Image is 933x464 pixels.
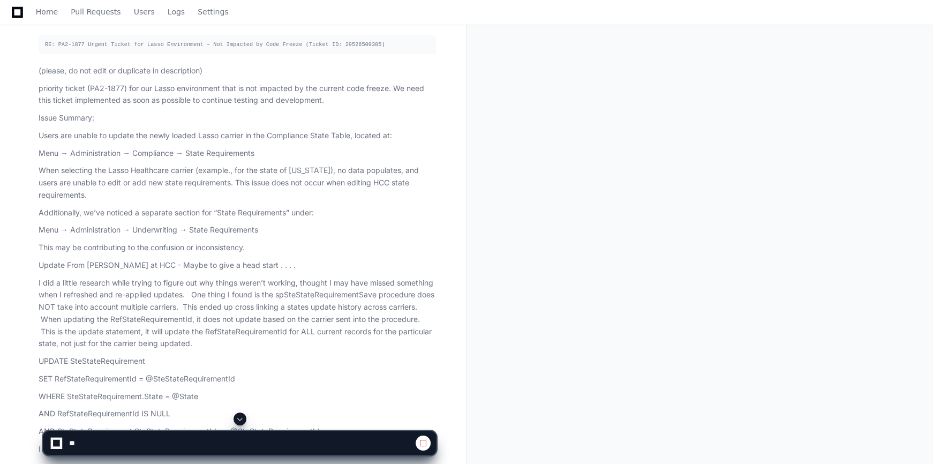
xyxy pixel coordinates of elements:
span: Logs [168,9,185,15]
p: Issue Summary: [39,112,436,124]
p: AND RefStateRequirementId IS NULL [39,408,436,420]
p: SET RefStateRequirementId = @SteStateRequirementId [39,373,436,385]
span: Pull Requests [71,9,121,15]
p: I did a little research while trying to figure out why things weren’t working, thought I may have... [39,277,436,350]
span: Home [36,9,58,15]
span: Users [134,9,155,15]
p: priority ticket (PA2-1877) for our Lasso environment that is not impacted by the current code fre... [39,83,436,107]
p: (please, do not edit or duplicate in description) [39,65,436,77]
p: Menu → Administration → Underwriting → State Requirements [39,224,436,236]
p: This may be contributing to the confusion or inconsistency. [39,242,436,254]
p: Menu → Administration → Compliance → State Requirements [39,147,436,160]
p: UPDATE SteStateRequirement [39,355,436,368]
code: RE: PA2-1877 Urgent Ticket for Lasso Environment – Not Impacted by Code Freeze (Ticket ID: 295265... [45,41,385,48]
p: When selecting the Lasso Healthcare carrier (example., for the state of [US_STATE]), no data popu... [39,164,436,201]
p: Update From [PERSON_NAME] at HCC - Maybe to give a head start . . . . [39,259,436,272]
p: WHERE SteStateRequirement.State = @State [39,391,436,403]
span: Settings [198,9,228,15]
p: Additionally, we’ve noticed a separate section for “State Requirements” under: [39,207,436,219]
p: Users are unable to update the newly loaded Lasso carrier in the Compliance State Table, located at: [39,130,436,142]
